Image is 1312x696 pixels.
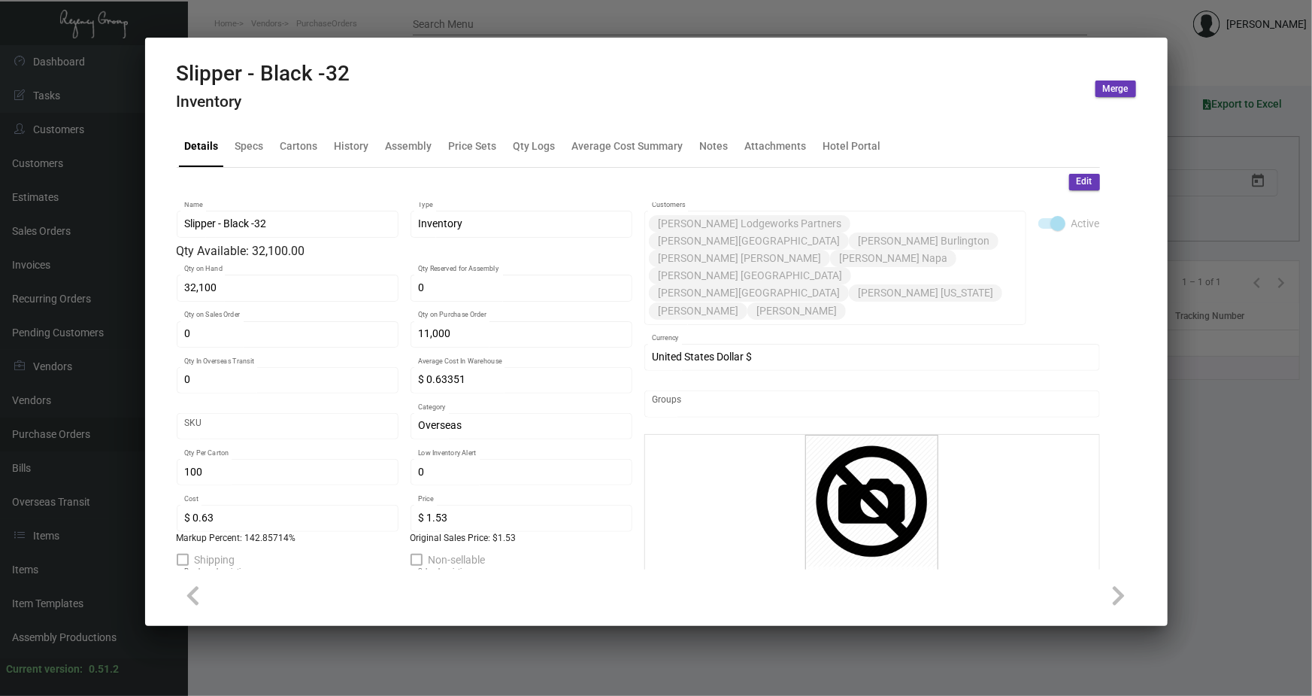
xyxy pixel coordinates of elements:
[177,242,632,260] div: Qty Available: 32,100.00
[849,305,1018,317] input: Add new..
[185,138,219,154] div: Details
[745,138,807,154] div: Attachments
[649,284,849,302] mat-chip: [PERSON_NAME][GEOGRAPHIC_DATA]
[649,302,747,320] mat-chip: [PERSON_NAME]
[177,93,350,111] h4: Inventory
[747,302,846,320] mat-chip: [PERSON_NAME]
[849,233,998,250] mat-chip: [PERSON_NAME] Burlington
[830,250,956,267] mat-chip: [PERSON_NAME] Napa
[1103,83,1129,96] span: Merge
[280,138,318,154] div: Cartons
[335,138,369,154] div: History
[1095,81,1136,97] button: Merge
[849,284,1002,302] mat-chip: [PERSON_NAME] [US_STATE]
[1069,174,1100,190] button: Edit
[700,138,729,154] div: Notes
[6,661,83,677] div: Current version:
[386,138,432,154] div: Assembly
[649,250,830,267] mat-chip: [PERSON_NAME] [PERSON_NAME]
[89,661,119,677] div: 0.51.2
[572,138,683,154] div: Average Cost Summary
[429,551,486,569] span: Non-sellable
[652,398,1092,410] input: Add new..
[1077,175,1092,188] span: Edit
[1071,214,1100,233] span: Active
[649,233,849,250] mat-chip: [PERSON_NAME][GEOGRAPHIC_DATA]
[823,138,881,154] div: Hotel Portal
[449,138,497,154] div: Price Sets
[235,138,264,154] div: Specs
[195,551,235,569] span: Shipping
[514,138,556,154] div: Qty Logs
[177,61,350,87] h2: Slipper - Black -32
[649,215,850,233] mat-chip: [PERSON_NAME] Lodgeworks Partners
[649,267,851,284] mat-chip: [PERSON_NAME] [GEOGRAPHIC_DATA]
